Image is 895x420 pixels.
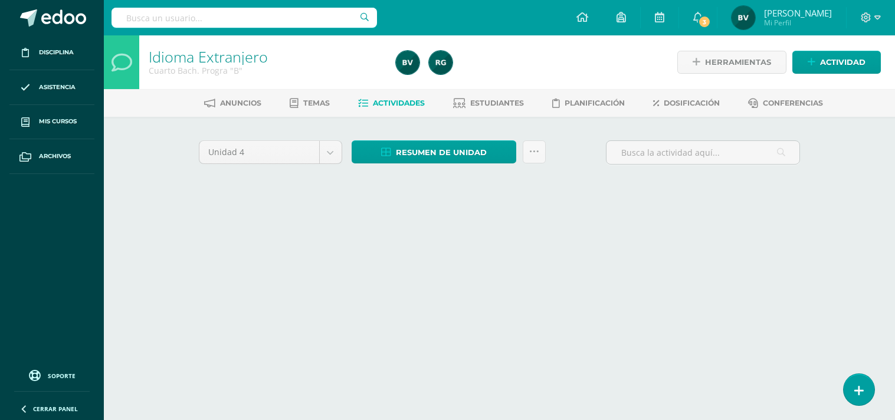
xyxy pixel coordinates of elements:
span: Actividad [820,51,866,73]
a: Dosificación [653,94,720,113]
a: Resumen de unidad [352,140,516,163]
a: Disciplina [9,35,94,70]
span: Resumen de unidad [396,142,487,163]
span: Conferencias [763,99,823,107]
span: Disciplina [39,48,74,57]
span: Temas [303,99,330,107]
a: Mis cursos [9,105,94,140]
a: Herramientas [677,51,786,74]
input: Busca un usuario... [112,8,377,28]
a: Actividades [358,94,425,113]
a: Idioma Extranjero [149,47,268,67]
a: Anuncios [204,94,261,113]
span: Actividades [373,99,425,107]
span: Asistencia [39,83,76,92]
span: Cerrar panel [33,405,78,413]
span: Dosificación [664,99,720,107]
span: Unidad 4 [208,141,310,163]
input: Busca la actividad aquí... [606,141,799,164]
span: Anuncios [220,99,261,107]
span: Soporte [48,372,76,380]
a: Archivos [9,139,94,174]
span: Herramientas [705,51,771,73]
img: fbf07539d2209bdb7d77cb73bbc859fa.png [396,51,419,74]
a: Temas [290,94,330,113]
a: Soporte [14,367,90,383]
span: Archivos [39,152,71,161]
span: [PERSON_NAME] [764,7,832,19]
a: Unidad 4 [199,141,342,163]
span: Mis cursos [39,117,77,126]
img: e044b199acd34bf570a575bac584e1d1.png [429,51,453,74]
a: Actividad [792,51,881,74]
img: fbf07539d2209bdb7d77cb73bbc859fa.png [732,6,755,29]
a: Asistencia [9,70,94,105]
span: Planificación [565,99,625,107]
span: 3 [698,15,711,28]
span: Estudiantes [470,99,524,107]
h1: Idioma Extranjero [149,48,382,65]
a: Conferencias [748,94,823,113]
a: Estudiantes [453,94,524,113]
div: Cuarto Bach. Progra 'B' [149,65,382,76]
span: Mi Perfil [764,18,832,28]
a: Planificación [552,94,625,113]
